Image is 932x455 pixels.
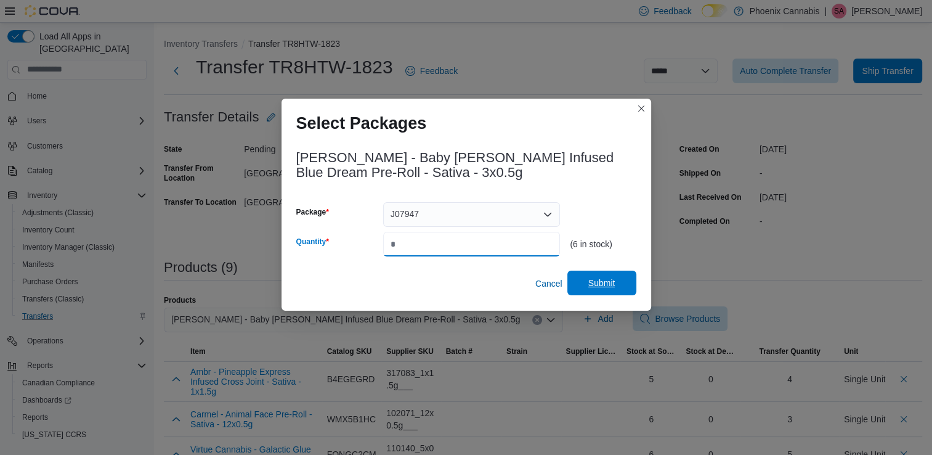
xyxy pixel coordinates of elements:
button: Cancel [530,271,567,296]
span: J07947 [391,207,419,221]
button: Closes this modal window [634,101,649,116]
div: (6 in stock) [570,239,636,249]
h3: [PERSON_NAME] - Baby [PERSON_NAME] Infused Blue Dream Pre-Roll - Sativa - 3x0.5g [296,150,636,180]
span: Cancel [535,277,562,290]
button: Open list of options [543,210,553,219]
label: Package [296,207,329,217]
label: Quantity [296,237,329,247]
span: Submit [588,277,615,289]
h1: Select Packages [296,113,427,133]
button: Submit [567,271,636,295]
